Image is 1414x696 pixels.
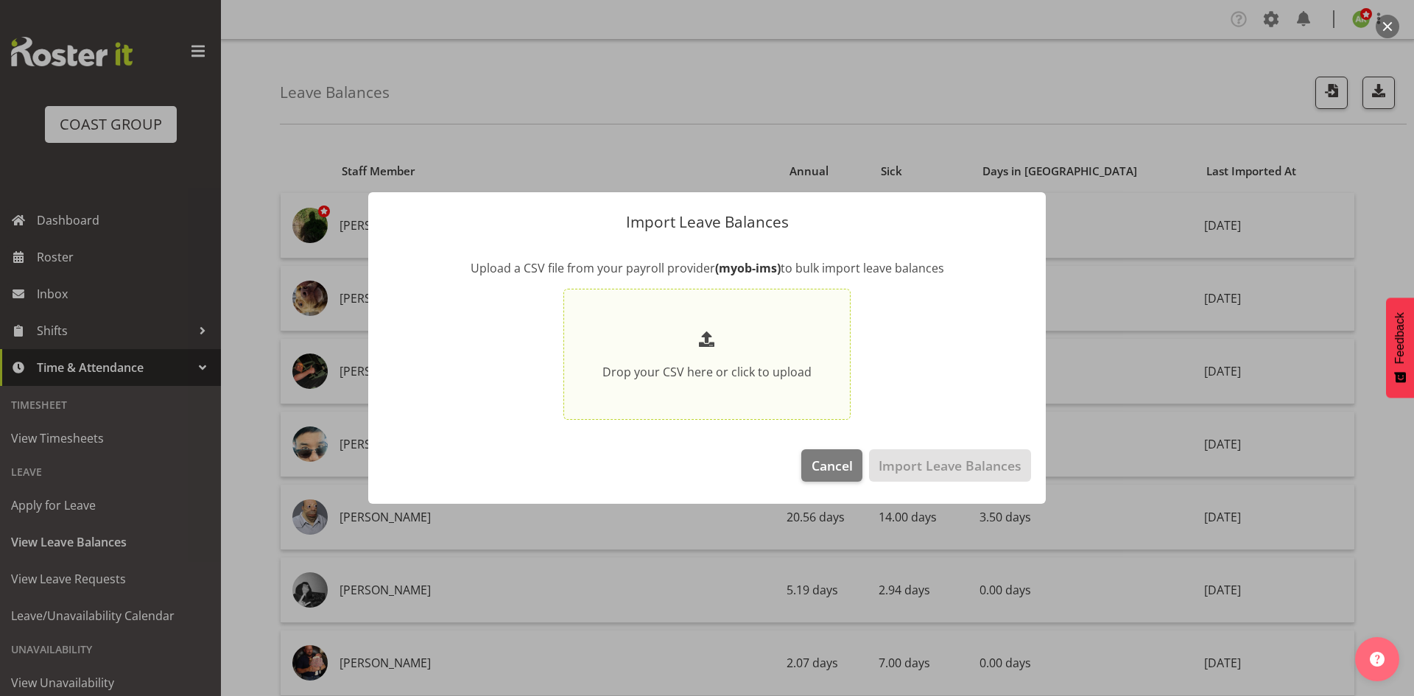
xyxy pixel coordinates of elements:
span: Import Leave Balances [879,456,1021,475]
button: Import Leave Balances [869,449,1031,482]
span: Feedback [1393,312,1407,364]
button: Feedback - Show survey [1386,298,1414,398]
strong: (myob-ims) [715,260,781,276]
img: help-xxl-2.png [1370,652,1385,667]
p: Import Leave Balances [383,214,1031,230]
span: Cancel [812,456,853,475]
p: Upload a CSV file from your payroll provider to bulk import leave balances [383,259,1031,277]
p: Drop your CSV here or click to upload [602,363,812,381]
button: Cancel [801,449,862,482]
